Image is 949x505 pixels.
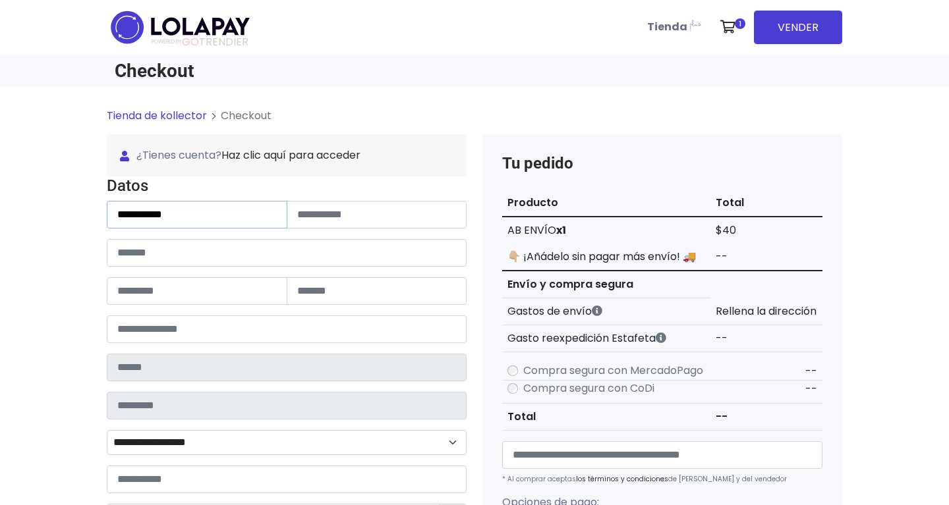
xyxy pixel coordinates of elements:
i: Los gastos de envío dependen de códigos postales. ¡Te puedes llevar más productos en un solo envío ! [592,306,602,316]
img: logo [107,7,254,48]
span: -- [805,363,817,379]
a: Tienda de kollector [107,108,207,123]
span: TRENDIER [152,36,248,48]
th: Total [710,190,822,217]
nav: breadcrumb [107,108,842,134]
h4: Tu pedido [502,154,822,173]
p: * Al comprar aceptas de [PERSON_NAME] y del vendedor [502,474,822,484]
td: -- [710,325,822,352]
td: -- [710,404,822,431]
h4: Datos [107,176,467,196]
th: Total [502,404,710,431]
img: Lolapay Plus [687,17,703,33]
td: 👇🏼 ¡Añádelo sin pagar más envío! 🚚 [502,244,710,271]
span: ¿Tienes cuenta? [120,147,453,163]
label: Compra segura con CoDi [523,381,654,396]
td: $40 [710,217,822,244]
th: Producto [502,190,710,217]
th: Envío y compra segura [502,271,710,298]
span: 1 [735,18,745,29]
strong: x1 [556,223,566,238]
span: GO [182,34,199,49]
th: Gasto reexpedición Estafeta [502,325,710,352]
th: Gastos de envío [502,298,710,325]
label: Compra segura con MercadoPago [523,363,703,379]
b: Tienda [647,19,687,34]
a: 1 [714,7,749,47]
td: -- [710,244,822,271]
a: VENDER [754,11,842,44]
li: Checkout [207,108,272,124]
i: Estafeta cobra este monto extra por ser un CP de difícil acceso [656,332,666,343]
a: Haz clic aquí para acceder [221,147,360,163]
td: Rellena la dirección [710,298,822,325]
a: los términos y condiciones [576,474,668,484]
td: AB ENVÍO [502,217,710,244]
span: -- [805,381,817,396]
span: POWERED BY [152,38,182,45]
h1: Checkout [115,60,467,82]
